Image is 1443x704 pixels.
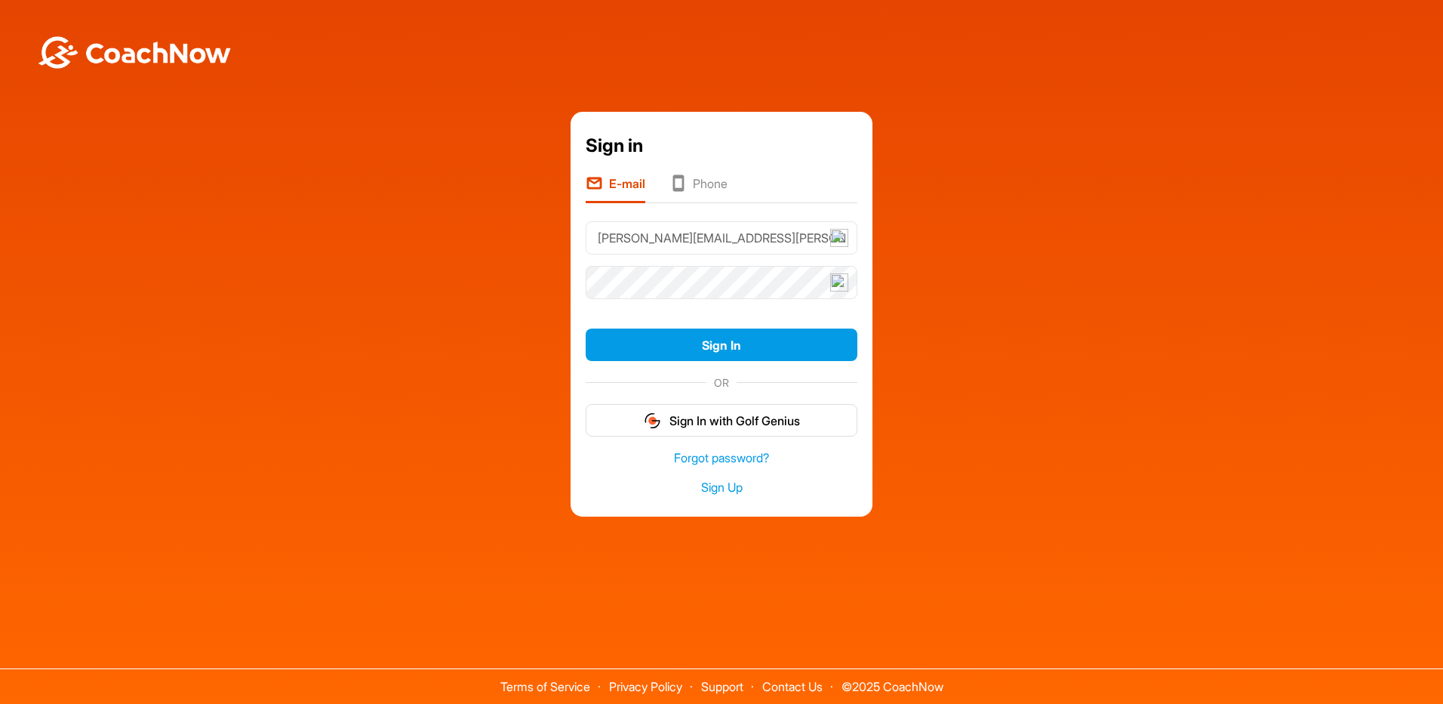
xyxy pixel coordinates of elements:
[586,221,857,255] input: E-mail
[834,669,951,693] span: © 2025 CoachNow
[586,329,857,361] button: Sign In
[643,412,662,430] img: gg_logo
[500,679,590,694] a: Terms of Service
[830,229,848,247] img: npw-badge-icon-locked.svg
[586,479,857,496] a: Sign Up
[586,404,857,437] button: Sign In with Golf Genius
[701,679,743,694] a: Support
[36,36,232,69] img: BwLJSsUCoWCh5upNqxVrqldRgqLPVwmV24tXu5FoVAoFEpwwqQ3VIfuoInZCoVCoTD4vwADAC3ZFMkVEQFDAAAAAElFTkSuQmCC
[586,449,857,467] a: Forgot password?
[609,679,682,694] a: Privacy Policy
[669,174,728,203] li: Phone
[762,679,823,694] a: Contact Us
[830,273,848,292] img: npw-badge-icon-locked.svg
[586,132,857,159] div: Sign in
[586,174,645,203] li: E-mail
[706,375,737,391] span: OR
